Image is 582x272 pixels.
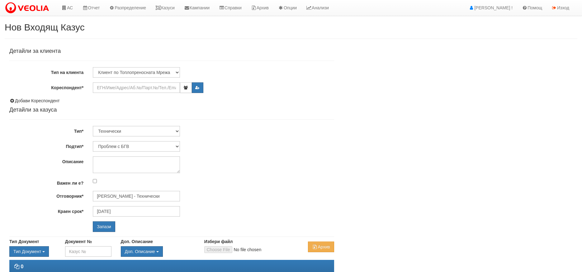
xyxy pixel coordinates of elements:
[121,246,163,257] button: Доп. Описание
[65,246,111,257] input: Казус №
[21,264,23,269] strong: 0
[93,82,180,93] input: ЕГН/Име/Адрес/Аб.№/Парт.№/Тел./Email
[9,246,56,257] div: Двоен клик, за изчистване на избраната стойност.
[308,242,334,252] button: Архив
[9,98,334,104] div: Добави Кореспондент
[5,156,88,165] label: Описание
[204,238,233,245] label: Избери файл
[5,67,88,76] label: Тип на клиента
[5,178,88,186] label: Важен ли е?
[65,238,92,245] label: Документ №
[121,246,195,257] div: Двоен клик, за изчистване на избраната стойност.
[5,141,88,150] label: Подтип*
[121,238,153,245] label: Доп. Описание
[93,221,115,232] input: Запази
[5,191,88,199] label: Отговорник*
[5,22,577,32] h2: Нов Входящ Казус
[9,48,334,54] h4: Детайли за клиента
[9,246,49,257] button: Тип Документ
[93,206,180,217] input: Търсене по Име / Имейл
[5,206,88,214] label: Краен срок*
[93,191,180,201] input: Търсене по Име / Имейл
[5,82,88,91] label: Кореспондент*
[125,249,155,254] span: Доп. Описание
[9,238,39,245] label: Тип Документ
[5,2,52,15] img: VeoliaLogo.png
[13,249,41,254] span: Тип Документ
[9,107,334,113] h4: Детайли за казуса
